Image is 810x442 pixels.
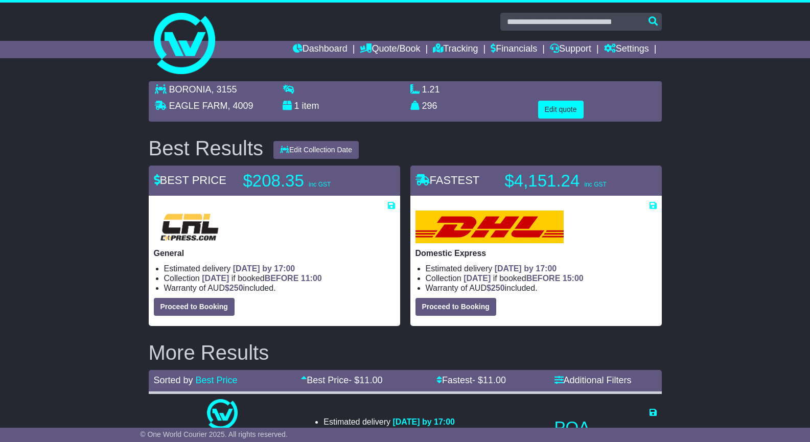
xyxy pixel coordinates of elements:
[164,264,395,273] li: Estimated delivery
[563,274,584,283] span: 15:00
[229,284,243,292] span: 250
[164,283,395,293] li: Warranty of AUD included.
[491,41,537,58] a: Financials
[422,101,437,111] span: 296
[359,375,382,385] span: 11.00
[169,101,228,111] span: EAGLE FARM
[309,181,331,188] span: inc GST
[464,274,491,283] span: [DATE]
[554,417,657,438] p: POA
[349,375,382,385] span: - $
[265,274,299,283] span: BEFORE
[433,41,478,58] a: Tracking
[487,284,505,292] span: $
[154,375,193,385] span: Sorted by
[392,417,455,426] span: [DATE] by 17:00
[301,375,382,385] a: Best Price- $11.00
[426,264,657,273] li: Estimated delivery
[426,273,657,283] li: Collection
[323,427,455,436] li: Collection
[415,174,480,187] span: FASTEST
[202,274,321,283] span: if booked
[554,375,632,385] a: Additional Filters
[207,399,238,430] img: One World Courier: Same Day Nationwide(quotes take 0.5-1 hour)
[302,101,319,111] span: item
[273,141,359,159] button: Edit Collection Date
[491,284,505,292] span: 250
[233,264,295,273] span: [DATE] by 17:00
[550,41,591,58] a: Support
[360,41,420,58] a: Quote/Book
[212,84,237,95] span: , 3155
[225,284,243,292] span: $
[154,248,395,258] p: General
[301,274,322,283] span: 11:00
[436,375,506,385] a: Fastest- $11.00
[169,84,212,95] span: BORONIA
[294,101,299,111] span: 1
[495,264,557,273] span: [DATE] by 17:00
[584,181,606,188] span: inc GST
[415,248,657,258] p: Domestic Express
[604,41,649,58] a: Settings
[426,283,657,293] li: Warranty of AUD included.
[149,341,662,364] h2: More Results
[164,273,395,283] li: Collection
[415,298,496,316] button: Proceed to Booking
[505,171,633,191] p: $4,151.24
[422,84,440,95] span: 1.21
[415,211,564,243] img: DHL: Domestic Express
[144,137,269,159] div: Best Results
[154,174,226,187] span: BEST PRICE
[293,41,348,58] a: Dashboard
[243,171,371,191] p: $208.35
[196,375,238,385] a: Best Price
[464,274,583,283] span: if booked
[538,101,584,119] button: Edit quote
[323,417,455,427] li: Estimated delivery
[526,274,561,283] span: BEFORE
[228,101,253,111] span: , 4009
[202,274,229,283] span: [DATE]
[472,375,506,385] span: - $
[483,375,506,385] span: 11.00
[154,298,235,316] button: Proceed to Booking
[154,211,225,243] img: CRL: General
[140,430,288,438] span: © One World Courier 2025. All rights reserved.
